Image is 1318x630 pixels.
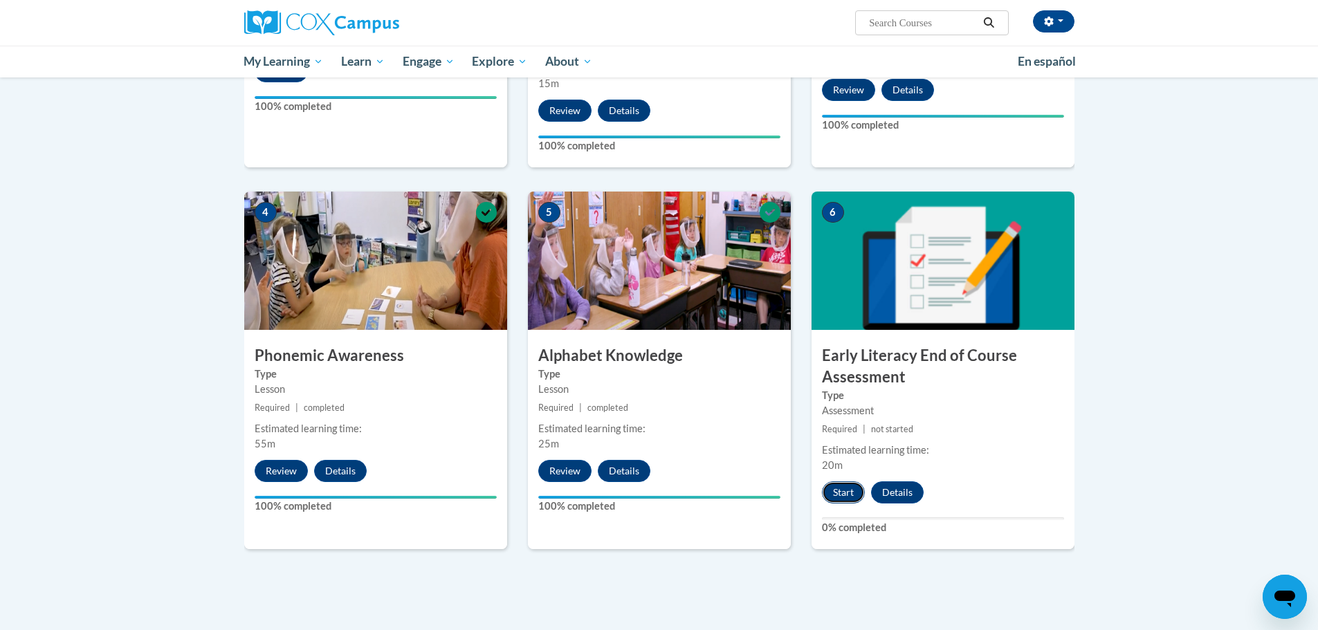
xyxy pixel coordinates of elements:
[255,460,308,482] button: Review
[868,15,978,31] input: Search Courses
[255,438,275,450] span: 55m
[822,79,875,101] button: Review
[255,496,497,499] div: Your progress
[332,46,394,77] a: Learn
[881,79,934,101] button: Details
[1033,10,1074,33] button: Account Settings
[255,367,497,382] label: Type
[1263,575,1307,619] iframe: Button to launch messaging window
[812,192,1074,330] img: Course Image
[244,192,507,330] img: Course Image
[579,402,582,413] span: |
[255,421,497,436] div: Estimated learning time:
[822,403,1064,418] div: Assessment
[538,367,780,382] label: Type
[463,46,536,77] a: Explore
[587,402,628,413] span: completed
[978,15,999,31] button: Search
[538,202,560,223] span: 5
[538,382,780,397] div: Lesson
[545,53,592,70] span: About
[538,499,780,514] label: 100% completed
[341,53,385,70] span: Learn
[223,46,1095,77] div: Main menu
[822,443,1064,458] div: Estimated learning time:
[538,100,592,122] button: Review
[538,136,780,138] div: Your progress
[822,481,865,503] button: Start
[538,402,574,413] span: Required
[871,424,913,434] span: not started
[822,118,1064,133] label: 100% completed
[598,460,650,482] button: Details
[244,10,399,35] img: Cox Campus
[255,96,497,99] div: Your progress
[1018,54,1076,68] span: En español
[871,481,924,503] button: Details
[528,345,791,367] h3: Alphabet Knowledge
[394,46,464,77] a: Engage
[822,424,857,434] span: Required
[822,115,1064,118] div: Your progress
[244,345,507,367] h3: Phonemic Awareness
[403,53,455,70] span: Engage
[244,53,323,70] span: My Learning
[304,402,345,413] span: completed
[314,460,367,482] button: Details
[536,46,601,77] a: About
[528,192,791,330] img: Course Image
[295,402,298,413] span: |
[472,53,527,70] span: Explore
[822,520,1064,535] label: 0% completed
[255,499,497,514] label: 100% completed
[538,438,559,450] span: 25m
[1009,47,1085,76] a: En español
[255,382,497,397] div: Lesson
[538,496,780,499] div: Your progress
[822,202,844,223] span: 6
[538,77,559,89] span: 15m
[244,10,507,35] a: Cox Campus
[255,402,290,413] span: Required
[863,424,866,434] span: |
[822,388,1064,403] label: Type
[812,345,1074,388] h3: Early Literacy End of Course Assessment
[538,460,592,482] button: Review
[538,421,780,436] div: Estimated learning time:
[538,138,780,154] label: 100% completed
[822,459,843,471] span: 20m
[598,100,650,122] button: Details
[235,46,333,77] a: My Learning
[255,202,277,223] span: 4
[255,99,497,114] label: 100% completed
